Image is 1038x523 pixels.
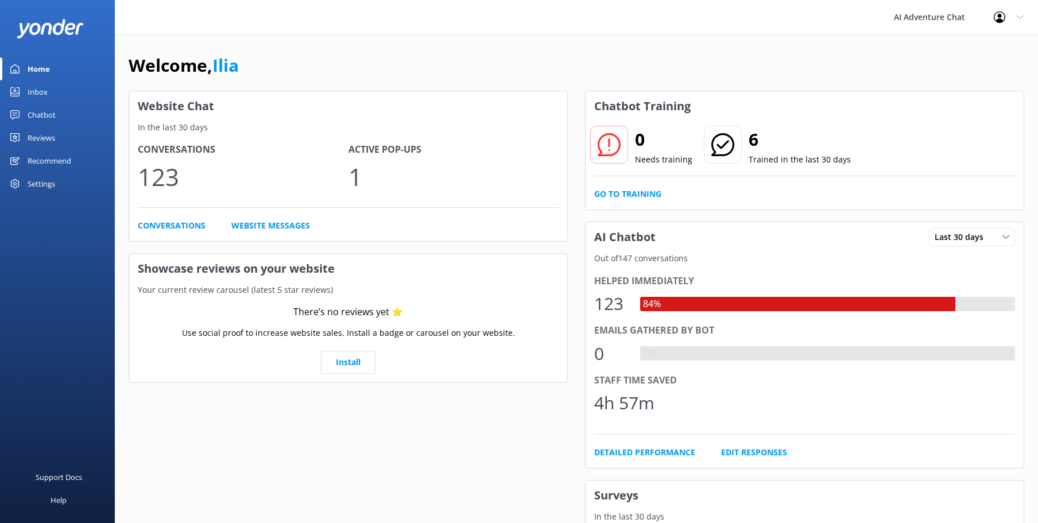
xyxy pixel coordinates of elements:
[935,231,990,243] span: Last 30 days
[129,254,567,284] h3: Showcase reviews on your website
[212,53,239,77] a: Ilia
[640,346,659,361] div: 0%
[586,252,1024,265] p: Out of 147 conversations
[594,389,654,417] div: 4h 57m
[129,121,567,134] p: In the last 30 days
[17,19,83,38] img: yonder-white-logo.png
[640,297,664,312] div: 84%
[594,188,661,200] a: Go to Training
[635,126,692,153] h2: 0
[321,351,375,374] a: Install
[594,340,629,367] div: 0
[28,172,55,195] div: Settings
[749,126,851,153] h2: 6
[586,222,664,252] h3: AI Chatbot
[594,290,629,317] div: 123
[182,327,515,339] p: Use social proof to increase website sales. Install a badge or carousel on your website.
[594,323,1015,338] div: Emails gathered by bot
[28,57,50,80] div: Home
[28,80,48,103] div: Inbox
[28,103,56,126] div: Chatbot
[594,446,695,459] a: Detailed Performance
[28,149,71,172] div: Recommend
[721,446,787,459] a: Edit Responses
[129,52,239,79] h1: Welcome,
[28,126,55,149] div: Reviews
[635,153,692,166] p: Needs training
[129,284,567,296] p: Your current review carousel (latest 5 star reviews)
[348,142,559,157] h4: Active Pop-ups
[138,157,348,196] p: 123
[36,466,82,489] div: Support Docs
[586,510,1024,523] p: In the last 30 days
[586,481,1024,510] h3: Surveys
[231,219,310,232] a: Website Messages
[749,153,851,166] p: Trained in the last 30 days
[138,142,348,157] h4: Conversations
[348,157,559,196] p: 1
[129,91,567,121] h3: Website Chat
[594,373,1015,388] div: Staff time saved
[293,305,403,320] div: There’s no reviews yet ⭐
[138,219,206,232] a: Conversations
[51,489,67,512] div: Help
[586,91,699,121] h3: Chatbot Training
[594,274,1015,289] div: Helped immediately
